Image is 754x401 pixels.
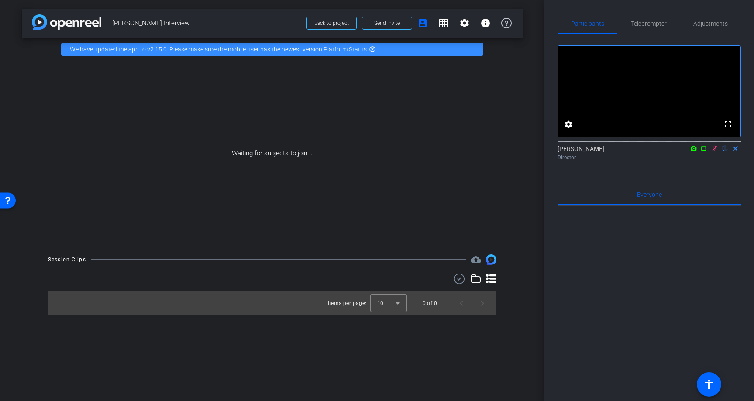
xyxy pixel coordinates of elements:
div: Items per page: [328,299,367,308]
span: Everyone [637,192,662,198]
mat-icon: grid_on [438,18,449,28]
mat-icon: fullscreen [723,119,733,130]
button: Back to project [306,17,357,30]
button: Previous page [451,293,472,314]
mat-icon: accessibility [704,379,714,390]
div: Director [558,154,741,161]
span: Adjustments [693,21,728,27]
mat-icon: settings [459,18,470,28]
img: app-logo [32,14,101,30]
span: Destinations for your clips [471,254,481,265]
span: Participants [571,21,604,27]
button: Send invite [362,17,412,30]
mat-icon: info [480,18,491,28]
div: [PERSON_NAME] [558,144,741,161]
div: 0 of 0 [423,299,437,308]
img: Session clips [486,254,496,265]
span: Send invite [374,20,400,27]
mat-icon: flip [720,144,730,152]
span: Teleprompter [631,21,667,27]
mat-icon: cloud_upload [471,254,481,265]
span: Back to project [314,20,349,26]
mat-icon: highlight_off [369,46,376,53]
div: We have updated the app to v2.15.0. Please make sure the mobile user has the newest version. [61,43,483,56]
button: Next page [472,293,493,314]
div: Session Clips [48,255,86,264]
a: Platform Status [324,46,367,53]
mat-icon: account_box [417,18,428,28]
div: Waiting for subjects to join... [22,61,523,246]
span: [PERSON_NAME] Interview [112,14,301,32]
mat-icon: settings [563,119,574,130]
